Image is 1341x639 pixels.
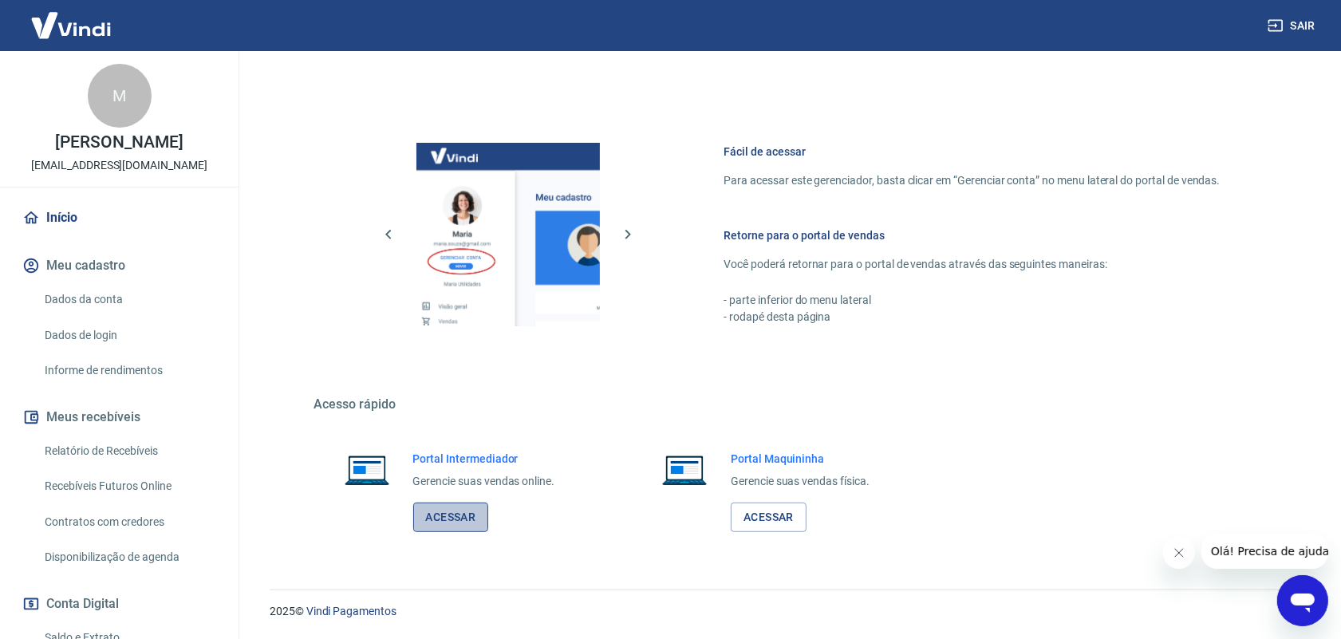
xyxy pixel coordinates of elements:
a: Contratos com credores [38,506,219,538]
p: Para acessar este gerenciador, basta clicar em “Gerenciar conta” no menu lateral do portal de ven... [724,172,1221,189]
a: Informe de rendimentos [38,354,219,387]
iframe: Mensagem da empresa [1201,534,1328,569]
iframe: Botão para abrir a janela de mensagens [1277,575,1328,626]
img: Imagem de um notebook aberto [651,451,718,489]
p: 2025 © [270,603,1303,620]
button: Sair [1264,11,1322,41]
p: - rodapé desta página [724,309,1221,325]
button: Conta Digital [19,586,219,621]
img: Vindi [19,1,123,49]
a: Dados da conta [38,283,219,316]
p: Você poderá retornar para o portal de vendas através das seguintes maneiras: [724,256,1221,273]
a: Início [19,200,219,235]
h6: Portal Intermediador [413,451,555,467]
a: Vindi Pagamentos [306,605,396,617]
a: Acessar [731,503,807,532]
h6: Retorne para o portal de vendas [724,227,1221,243]
p: Gerencie suas vendas online. [413,473,555,490]
a: Recebíveis Futuros Online [38,470,219,503]
img: Imagem da dashboard mostrando o botão de gerenciar conta na sidebar no lado esquerdo [416,143,600,326]
span: Olá! Precisa de ajuda? [10,11,134,24]
button: Meu cadastro [19,248,219,283]
a: Acessar [413,503,489,532]
iframe: Fechar mensagem [1163,537,1195,569]
img: Imagem de um notebook aberto [333,451,400,489]
p: [PERSON_NAME] [55,134,183,151]
h5: Acesso rápido [314,396,1259,412]
p: Gerencie suas vendas física. [731,473,870,490]
p: [EMAIL_ADDRESS][DOMAIN_NAME] [31,157,207,174]
h6: Portal Maquininha [731,451,870,467]
a: Dados de login [38,319,219,352]
a: Disponibilização de agenda [38,541,219,574]
button: Meus recebíveis [19,400,219,435]
p: - parte inferior do menu lateral [724,292,1221,309]
div: M [88,64,152,128]
a: Relatório de Recebíveis [38,435,219,467]
h6: Fácil de acessar [724,144,1221,160]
